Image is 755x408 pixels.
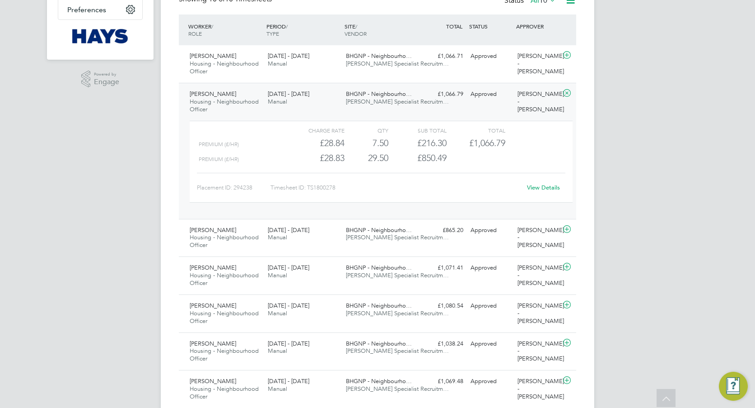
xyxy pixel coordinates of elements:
span: Manual [268,60,287,67]
div: Approved [467,87,514,102]
span: Housing - Neighbourhood Officer [190,233,259,249]
span: [DATE] - [DATE] [268,302,309,309]
div: £850.49 [388,151,447,166]
div: PERIOD [264,18,342,42]
div: Total [447,125,505,136]
div: STATUS [467,18,514,34]
div: [PERSON_NAME] - [PERSON_NAME] [514,49,561,79]
span: Housing - Neighbourhood Officer [190,309,259,325]
span: Premium (£/HR) [199,156,239,162]
span: [PERSON_NAME] Specialist Recruitm… [346,233,449,241]
span: [PERSON_NAME] Specialist Recruitm… [346,385,449,393]
div: £1,069.48 [420,374,467,389]
span: [PERSON_NAME] [190,302,236,309]
div: £1,071.41 [420,261,467,275]
span: [PERSON_NAME] [190,90,236,98]
div: £1,066.71 [420,49,467,64]
span: [DATE] - [DATE] [268,226,309,234]
div: [PERSON_NAME] - [PERSON_NAME] [514,299,561,329]
div: £28.83 [286,151,345,166]
span: / [355,23,357,30]
span: Preferences [67,5,106,14]
div: 7.50 [345,136,388,151]
span: / [211,23,213,30]
div: £1,080.54 [420,299,467,313]
span: TYPE [266,30,279,37]
div: £865.20 [420,223,467,238]
a: Powered byEngage [81,71,120,88]
div: [PERSON_NAME] - [PERSON_NAME] [514,374,561,404]
span: Manual [268,98,287,105]
div: £1,066.79 [420,87,467,102]
span: Engage [94,78,119,86]
div: Approved [467,261,514,275]
div: APPROVER [514,18,561,34]
span: Housing - Neighbourhood Officer [190,271,259,287]
span: BHGNP - Neighbourho… [346,226,412,234]
div: Approved [467,337,514,351]
span: [PERSON_NAME] Specialist Recruitm… [346,98,449,105]
div: QTY [345,125,388,136]
span: [PERSON_NAME] [190,264,236,271]
div: [PERSON_NAME] - [PERSON_NAME] [514,87,561,117]
span: [PERSON_NAME] Specialist Recruitm… [346,309,449,317]
div: Approved [467,374,514,389]
span: [PERSON_NAME] Specialist Recruitm… [346,347,449,355]
div: Timesheet ID: TS1800278 [270,180,521,195]
span: BHGNP - Neighbourho… [346,52,412,60]
div: £216.30 [388,136,447,151]
span: VENDOR [345,30,367,37]
span: Premium (£/HR) [199,141,239,147]
span: BHGNP - Neighbourho… [346,90,412,98]
span: [PERSON_NAME] [190,52,236,60]
span: Manual [268,347,287,355]
span: Manual [268,385,287,393]
span: [PERSON_NAME] [190,226,236,234]
a: View Details [527,184,560,191]
span: [DATE] - [DATE] [268,377,309,385]
span: BHGNP - Neighbourho… [346,302,412,309]
a: Go to home page [58,29,143,43]
span: [PERSON_NAME] [190,340,236,347]
span: Housing - Neighbourhood Officer [190,347,259,362]
div: Approved [467,49,514,64]
span: Housing - Neighbourhood Officer [190,60,259,75]
button: Engage Resource Center [719,372,748,401]
div: Approved [467,299,514,313]
span: Powered by [94,71,119,78]
span: [PERSON_NAME] Specialist Recruitm… [346,60,449,67]
span: Housing - Neighbourhood Officer [190,385,259,400]
img: hays-logo-retina.png [72,29,129,43]
div: [PERSON_NAME] - [PERSON_NAME] [514,223,561,253]
span: / [286,23,288,30]
div: £1,038.24 [420,337,467,351]
span: [PERSON_NAME] [190,377,236,385]
span: Manual [268,233,287,241]
div: SITE [342,18,420,42]
div: 29.50 [345,151,388,166]
div: £28.84 [286,136,345,151]
span: [DATE] - [DATE] [268,264,309,271]
span: Manual [268,271,287,279]
span: Manual [268,309,287,317]
div: WORKER [186,18,264,42]
span: £1,066.79 [469,138,505,148]
span: BHGNP - Neighbourho… [346,377,412,385]
div: [PERSON_NAME] - [PERSON_NAME] [514,337,561,367]
span: ROLE [188,30,202,37]
div: Placement ID: 294238 [197,180,270,195]
span: Housing - Neighbourhood Officer [190,98,259,113]
div: Approved [467,223,514,238]
div: Sub Total [388,125,447,136]
span: [DATE] - [DATE] [268,340,309,347]
div: [PERSON_NAME] - [PERSON_NAME] [514,261,561,291]
span: BHGNP - Neighbourho… [346,340,412,347]
div: Charge rate [286,125,345,136]
span: [DATE] - [DATE] [268,52,309,60]
span: [PERSON_NAME] Specialist Recruitm… [346,271,449,279]
span: BHGNP - Neighbourho… [346,264,412,271]
span: TOTAL [446,23,462,30]
span: [DATE] - [DATE] [268,90,309,98]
